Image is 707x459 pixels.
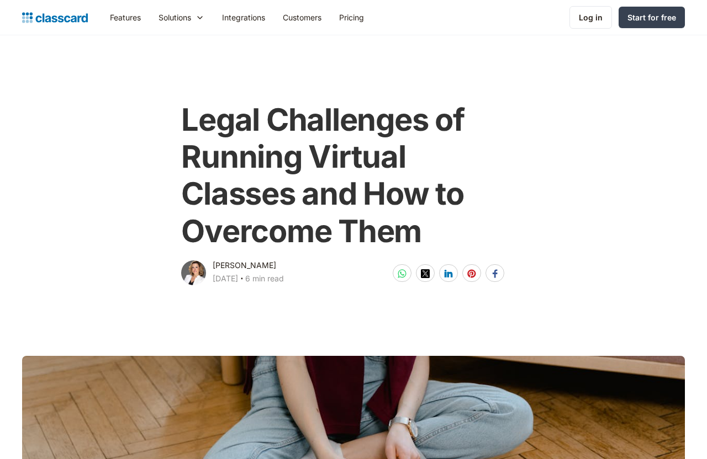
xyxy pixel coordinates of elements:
img: linkedin-white sharing button [444,269,453,278]
img: twitter-white sharing button [421,269,430,278]
a: Logo [22,10,88,25]
div: ‧ [238,272,245,287]
div: Start for free [627,12,676,23]
a: Customers [274,5,330,30]
div: [DATE] [213,272,238,285]
div: Solutions [150,5,213,30]
a: Start for free [619,7,685,28]
div: 6 min read [245,272,284,285]
div: Solutions [159,12,191,23]
a: Log in [569,6,612,29]
img: facebook-white sharing button [490,269,499,278]
img: pinterest-white sharing button [467,269,476,278]
h1: Legal Challenges of Running Virtual Classes and How to Overcome Them [181,102,525,250]
div: [PERSON_NAME] [213,259,276,272]
a: Features [101,5,150,30]
a: Pricing [330,5,373,30]
div: Log in [579,12,603,23]
a: Integrations [213,5,274,30]
img: whatsapp-white sharing button [398,269,407,278]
